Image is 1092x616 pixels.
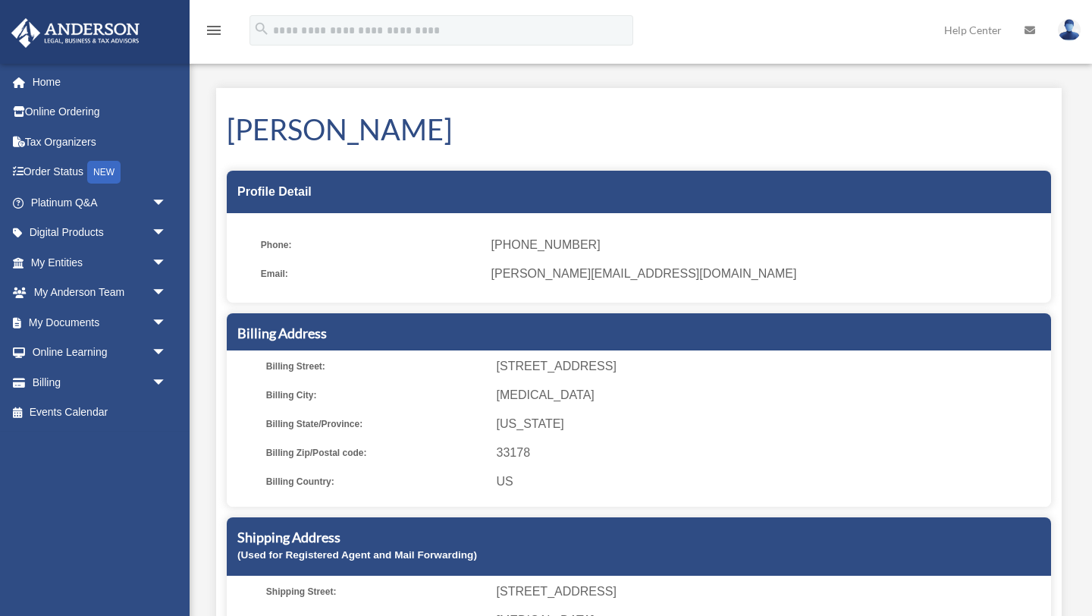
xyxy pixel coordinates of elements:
span: Billing Country: [266,471,486,492]
a: Online Ordering [11,97,190,127]
div: NEW [87,161,121,184]
h5: Billing Address [237,324,1040,343]
h1: [PERSON_NAME] [227,109,1051,149]
span: [US_STATE] [497,413,1046,435]
span: arrow_drop_down [152,338,182,369]
a: Events Calendar [11,398,190,428]
a: My Documentsarrow_drop_down [11,307,190,338]
span: arrow_drop_down [152,367,182,398]
a: Billingarrow_drop_down [11,367,190,398]
img: Anderson Advisors Platinum Portal [7,18,144,48]
a: My Entitiesarrow_drop_down [11,247,190,278]
span: Phone: [261,234,481,256]
a: menu [205,27,223,39]
a: Online Learningarrow_drop_down [11,338,190,368]
span: arrow_drop_down [152,218,182,249]
span: [STREET_ADDRESS] [497,581,1046,602]
span: 33178 [497,442,1046,464]
a: Order StatusNEW [11,157,190,188]
span: [MEDICAL_DATA] [497,385,1046,406]
h5: Shipping Address [237,528,1040,547]
span: Billing State/Province: [266,413,486,435]
span: Billing Zip/Postal code: [266,442,486,464]
span: US [497,471,1046,492]
i: search [253,20,270,37]
span: Email: [261,263,481,284]
div: Profile Detail [227,171,1051,213]
i: menu [205,21,223,39]
small: (Used for Registered Agent and Mail Forwarding) [237,549,477,561]
span: Shipping Street: [266,581,486,602]
span: arrow_drop_down [152,187,182,218]
img: User Pic [1058,19,1081,41]
a: Digital Productsarrow_drop_down [11,218,190,248]
a: Home [11,67,190,97]
span: arrow_drop_down [152,278,182,309]
span: [PHONE_NUMBER] [491,234,1040,256]
span: arrow_drop_down [152,247,182,278]
span: [STREET_ADDRESS] [497,356,1046,377]
a: Platinum Q&Aarrow_drop_down [11,187,190,218]
span: Billing Street: [266,356,486,377]
a: Tax Organizers [11,127,190,157]
a: My Anderson Teamarrow_drop_down [11,278,190,308]
span: arrow_drop_down [152,307,182,338]
span: [PERSON_NAME][EMAIL_ADDRESS][DOMAIN_NAME] [491,263,1040,284]
span: Billing City: [266,385,486,406]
